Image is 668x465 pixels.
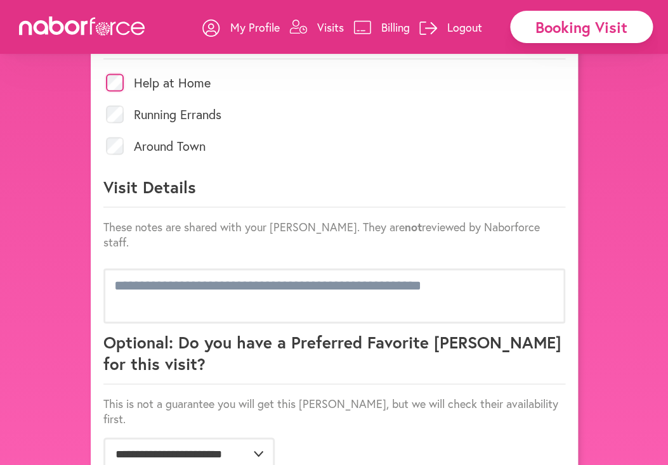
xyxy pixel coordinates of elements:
p: Billing [381,20,410,35]
p: My Profile [230,20,280,35]
p: Logout [447,20,482,35]
a: Visits [289,8,344,46]
label: Running Errands [134,108,221,120]
strong: not [405,219,422,234]
label: Help at Home [134,76,211,89]
p: Optional: Do you have a Preferred Favorite [PERSON_NAME] for this visit? [103,331,565,384]
a: My Profile [202,8,280,46]
p: Visit Details [103,175,565,207]
p: Visits [317,20,344,35]
label: Around Town [134,139,206,152]
a: Logout [419,8,482,46]
p: These notes are shared with your [PERSON_NAME]. They are reviewed by Naborforce staff. [103,219,565,249]
p: This is not a guarantee you will get this [PERSON_NAME], but we will check their availability first. [103,395,565,426]
div: Booking Visit [510,11,653,43]
a: Billing [353,8,410,46]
